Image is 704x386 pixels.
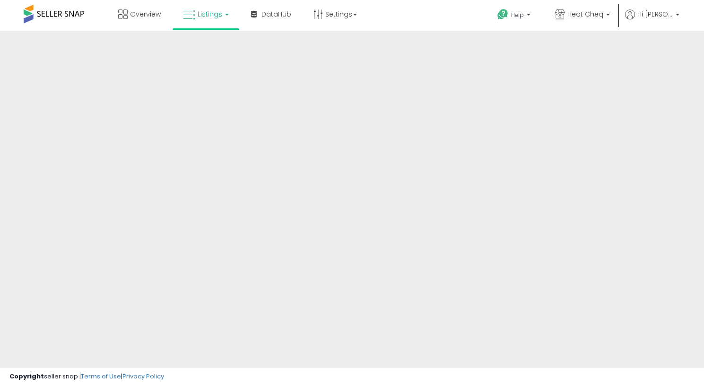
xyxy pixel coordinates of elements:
[625,9,679,31] a: Hi [PERSON_NAME]
[9,372,44,381] strong: Copyright
[81,372,121,381] a: Terms of Use
[490,1,540,31] a: Help
[637,9,673,19] span: Hi [PERSON_NAME]
[130,9,161,19] span: Overview
[497,9,509,20] i: Get Help
[198,9,222,19] span: Listings
[567,9,603,19] span: Heat Cheq
[261,9,291,19] span: DataHub
[122,372,164,381] a: Privacy Policy
[9,372,164,381] div: seller snap | |
[511,11,524,19] span: Help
